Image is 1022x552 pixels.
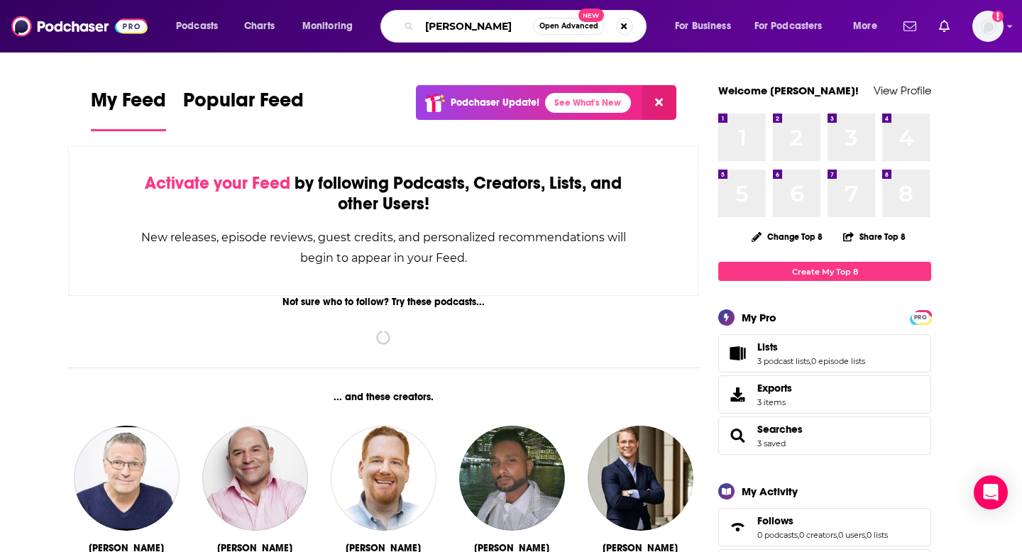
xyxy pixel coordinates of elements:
[675,16,731,36] span: For Business
[757,382,792,394] span: Exports
[718,334,931,372] span: Lists
[865,530,867,540] span: ,
[745,15,843,38] button: open menu
[972,11,1004,42] img: User Profile
[394,10,660,43] div: Search podcasts, credits, & more...
[292,15,371,38] button: open menu
[757,423,803,436] a: Searches
[183,88,304,121] span: Popular Feed
[578,9,604,22] span: New
[140,173,627,214] div: by following Podcasts, Creators, Lists, and other Users!
[743,228,831,245] button: Change Top 8
[723,426,752,446] a: Searches
[757,438,786,448] a: 3 saved
[874,84,931,97] a: View Profile
[419,15,533,38] input: Search podcasts, credits, & more...
[331,426,436,531] img: Gabe Howard
[74,426,179,531] img: Laurent Ruquier
[811,356,865,366] a: 0 episode lists
[974,475,1008,509] div: Open Intercom Messenger
[718,508,931,546] span: Follows
[837,530,838,540] span: ,
[723,343,752,363] a: Lists
[202,426,307,531] img: Vincent Moscato
[912,312,929,323] span: PRO
[235,15,283,38] a: Charts
[451,96,539,109] p: Podchaser Update!
[754,16,823,36] span: For Podcasters
[68,296,699,308] div: Not sure who to follow? Try these podcasts...
[898,14,922,38] a: Show notifications dropdown
[757,341,865,353] a: Lists
[176,16,218,36] span: Podcasts
[843,15,895,38] button: open menu
[718,416,931,455] span: Searches
[545,93,631,113] a: See What's New
[244,16,275,36] span: Charts
[842,223,906,250] button: Share Top 8
[723,385,752,404] span: Exports
[992,11,1004,22] svg: Add a profile image
[810,356,811,366] span: ,
[665,15,749,38] button: open menu
[718,84,859,97] a: Welcome [PERSON_NAME]!
[757,397,792,407] span: 3 items
[539,23,598,30] span: Open Advanced
[799,530,837,540] a: 0 creators
[145,172,290,194] span: Activate your Feed
[972,11,1004,42] button: Show profile menu
[533,18,605,35] button: Open AdvancedNew
[718,262,931,281] a: Create My Top 8
[757,514,793,527] span: Follows
[757,514,888,527] a: Follows
[718,375,931,414] a: Exports
[459,426,564,531] img: Troy Mahabir
[302,16,353,36] span: Monitoring
[972,11,1004,42] span: Logged in as PTEPR25
[757,341,778,353] span: Lists
[11,13,148,40] img: Podchaser - Follow, Share and Rate Podcasts
[742,485,798,498] div: My Activity
[166,15,236,38] button: open menu
[933,14,955,38] a: Show notifications dropdown
[798,530,799,540] span: ,
[183,88,304,131] a: Popular Feed
[140,227,627,268] div: New releases, episode reviews, guest credits, and personalized recommendations will begin to appe...
[757,530,798,540] a: 0 podcasts
[723,517,752,537] a: Follows
[742,311,776,324] div: My Pro
[757,356,810,366] a: 3 podcast lists
[838,530,865,540] a: 0 users
[68,391,699,403] div: ... and these creators.
[588,426,693,531] img: Wes Moss
[91,88,166,121] span: My Feed
[867,530,888,540] a: 0 lists
[853,16,877,36] span: More
[91,88,166,131] a: My Feed
[912,311,929,322] a: PRO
